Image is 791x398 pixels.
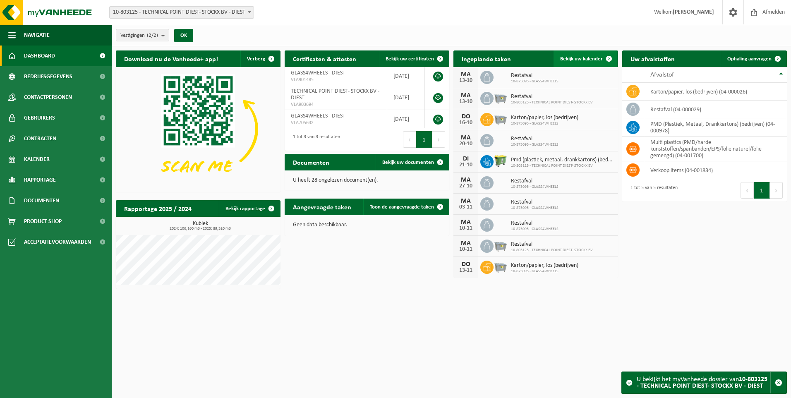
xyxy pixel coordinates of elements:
[511,121,578,126] span: 10-875095 - GLASS4WHEELS
[24,108,55,128] span: Gebruikers
[494,112,508,126] img: WB-2500-GAL-GY-01
[432,131,445,148] button: Next
[116,200,200,216] h2: Rapportage 2025 / 2024
[116,50,226,67] h2: Download nu de Vanheede+ app!
[24,87,72,108] span: Contactpersonen
[120,227,280,231] span: 2024: 106,160 m3 - 2025: 89,520 m3
[511,206,558,211] span: 10-875095 - GLASS4WHEELS
[511,79,558,84] span: 10-875095 - GLASS4WHEELS
[285,154,338,170] h2: Documenten
[637,372,770,393] div: U bekijkt het myVanheede dossier van
[247,56,265,62] span: Verberg
[24,25,50,46] span: Navigatie
[24,46,55,66] span: Dashboard
[293,177,441,183] p: U heeft 28 ongelezen document(en).
[673,9,714,15] strong: [PERSON_NAME]
[494,259,508,273] img: WB-2500-GAL-GY-01
[458,219,474,225] div: MA
[560,56,603,62] span: Bekijk uw kalender
[363,199,448,215] a: Toon de aangevraagde taken
[386,56,434,62] span: Bekijk uw certificaten
[453,50,519,67] h2: Ingeplande taken
[289,130,340,149] div: 1 tot 3 van 3 resultaten
[458,113,474,120] div: DO
[741,182,754,199] button: Previous
[458,134,474,141] div: MA
[644,101,787,118] td: restafval (04-000029)
[174,29,193,42] button: OK
[147,33,158,38] count: (2/2)
[637,376,767,389] strong: 10-803125 - TECHNICAL POINT DIEST- STOCKX BV - DIEST
[721,50,786,67] a: Ophaling aanvragen
[458,141,474,147] div: 20-10
[511,100,593,105] span: 10-803125 - TECHNICAL POINT DIEST- STOCKX BV
[403,131,416,148] button: Previous
[458,71,474,78] div: MA
[511,72,558,79] span: Restafval
[291,88,379,101] span: TECHNICAL POINT DIEST- STOCKX BV - DIEST
[285,199,360,215] h2: Aangevraagde taken
[511,163,614,168] span: 10-803125 - TECHNICAL POINT DIEST- STOCKX BV
[511,248,593,253] span: 10-803125 - TECHNICAL POINT DIEST- STOCKX BV
[511,227,558,232] span: 10-875095 - GLASS4WHEELS
[511,241,593,248] span: Restafval
[494,91,508,105] img: WB-2500-GAL-GY-01
[24,128,56,149] span: Contracten
[511,157,614,163] span: Pmd (plastiek, metaal, drankkartons) (bedrijven)
[511,115,578,121] span: Karton/papier, los (bedrijven)
[554,50,617,67] a: Bekijk uw kalender
[293,222,441,228] p: Geen data beschikbaar.
[622,50,683,67] h2: Uw afvalstoffen
[511,185,558,189] span: 10-875095 - GLASS4WHEELS
[387,110,425,128] td: [DATE]
[240,50,280,67] button: Verberg
[387,67,425,85] td: [DATE]
[24,232,91,252] span: Acceptatievoorwaarden
[770,182,783,199] button: Next
[291,77,381,83] span: VLA901485
[458,177,474,183] div: MA
[458,162,474,168] div: 21-10
[511,136,558,142] span: Restafval
[379,50,448,67] a: Bekijk uw certificaten
[458,268,474,273] div: 13-11
[458,120,474,126] div: 16-10
[458,156,474,162] div: DI
[120,29,158,42] span: Vestigingen
[291,113,345,119] span: GLASS4WHEELS - DIEST
[644,137,787,161] td: multi plastics (PMD/harde kunststoffen/spanbanden/EPS/folie naturel/folie gemengd) (04-001700)
[458,183,474,189] div: 27-10
[458,240,474,247] div: MA
[24,170,56,190] span: Rapportage
[644,83,787,101] td: karton/papier, los (bedrijven) (04-000026)
[511,199,558,206] span: Restafval
[727,56,772,62] span: Ophaling aanvragen
[511,94,593,100] span: Restafval
[511,269,578,274] span: 10-875095 - GLASS4WHEELS
[382,160,434,165] span: Bekijk uw documenten
[291,70,345,76] span: GLASS4WHEELS - DIEST
[511,220,558,227] span: Restafval
[120,221,280,231] h3: Kubiek
[511,178,558,185] span: Restafval
[109,6,254,19] span: 10-803125 - TECHNICAL POINT DIEST- STOCKX BV - DIEST
[285,50,364,67] h2: Certificaten & attesten
[116,29,169,41] button: Vestigingen(2/2)
[511,142,558,147] span: 10-875095 - GLASS4WHEELS
[494,154,508,168] img: WB-0660-HPE-GN-50
[626,181,678,199] div: 1 tot 5 van 5 resultaten
[458,225,474,231] div: 10-11
[387,85,425,110] td: [DATE]
[24,190,59,211] span: Documenten
[291,101,381,108] span: VLA903694
[291,120,381,126] span: VLA705632
[458,92,474,99] div: MA
[494,238,508,252] img: WB-2500-GAL-GY-01
[458,198,474,204] div: MA
[416,131,432,148] button: 1
[458,247,474,252] div: 10-11
[458,78,474,84] div: 13-10
[511,262,578,269] span: Karton/papier, los (bedrijven)
[376,154,448,170] a: Bekijk uw documenten
[458,99,474,105] div: 13-10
